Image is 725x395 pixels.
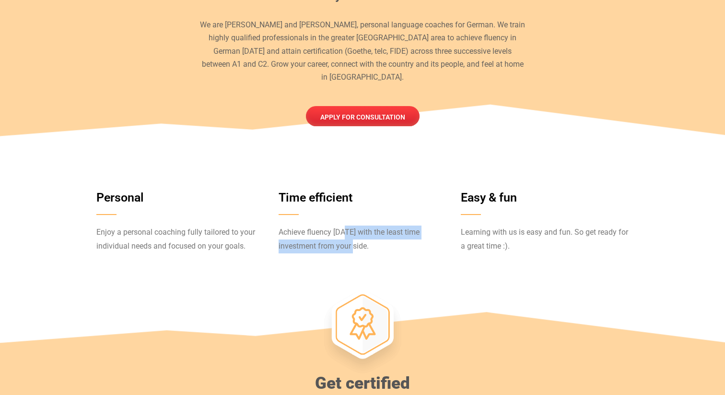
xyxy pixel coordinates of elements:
h3: Easy & fun [461,192,629,203]
span: Learning with us is easy and fun. So get ready for a great time :). [461,227,628,251]
h3: Personal [96,192,264,203]
span: Achieve fluency [DATE] with the least time investment from your side. [279,227,420,251]
span: Apply for consultation [320,114,405,120]
span: Enjoy a personal coaching fully tailored to your individual needs and focused on your goals. [96,227,255,251]
a: Apply for consultation [306,106,420,126]
h3: Time efficient [279,192,446,203]
p: We are [PERSON_NAME] and [PERSON_NAME], personal language coaches for German. We train highly qua... [199,18,526,84]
